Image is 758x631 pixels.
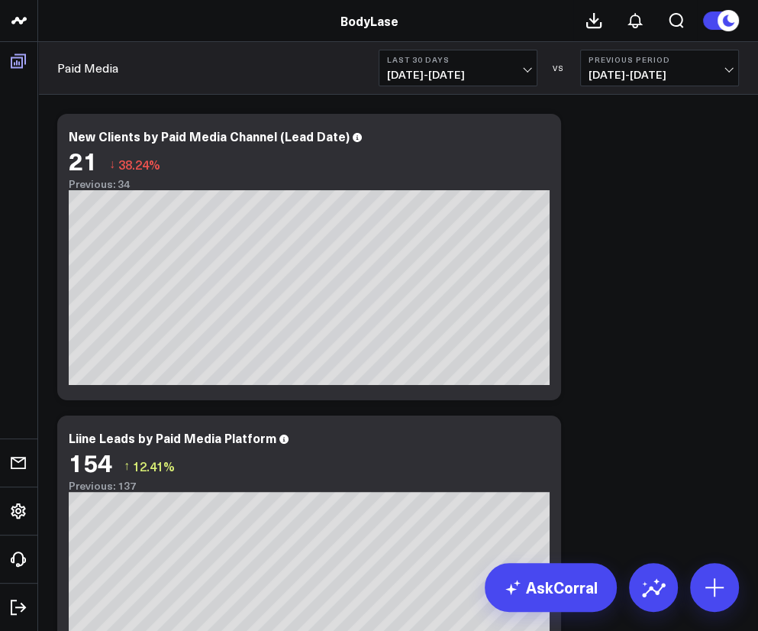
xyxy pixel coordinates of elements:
[118,156,160,173] span: 38.24%
[69,128,350,144] div: New Clients by Paid Media Channel (Lead Date)
[545,63,573,73] div: VS
[387,55,529,64] b: Last 30 Days
[69,480,550,492] div: Previous: 137
[485,563,617,612] a: AskCorral
[69,178,550,190] div: Previous: 34
[57,60,118,76] a: Paid Media
[69,448,112,476] div: 154
[124,456,130,476] span: ↑
[109,154,115,174] span: ↓
[589,69,731,81] span: [DATE] - [DATE]
[387,69,529,81] span: [DATE] - [DATE]
[69,147,98,174] div: 21
[69,429,276,446] div: Liine Leads by Paid Media Platform
[580,50,739,86] button: Previous Period[DATE]-[DATE]
[379,50,537,86] button: Last 30 Days[DATE]-[DATE]
[133,458,175,474] span: 12.41%
[340,12,398,29] a: BodyLase
[589,55,731,64] b: Previous Period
